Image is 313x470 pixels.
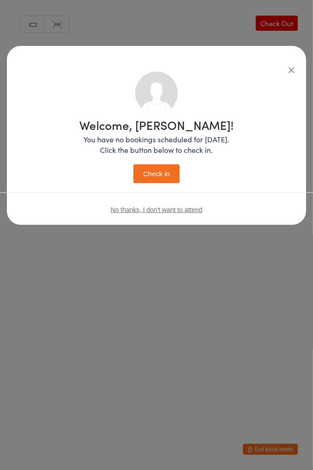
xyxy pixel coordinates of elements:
[79,119,234,131] h1: Welcome, [PERSON_NAME]!
[133,164,179,183] button: Check in
[135,72,178,114] img: no_photo.png
[79,134,234,155] p: You have no bookings scheduled for [DATE]. Click the button below to check in.
[110,206,202,213] button: No thanks, I don't want to attend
